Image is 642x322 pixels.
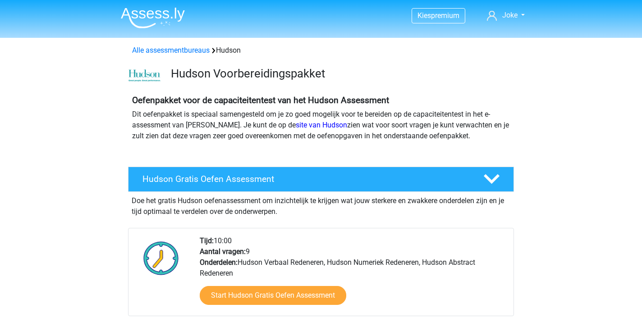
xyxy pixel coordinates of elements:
a: Joke [483,10,528,21]
a: Alle assessmentbureaus [132,46,210,54]
p: Dit oefenpakket is speciaal samengesteld om je zo goed mogelijk voor te bereiden op de capaciteit... [132,109,510,141]
img: Klok [138,236,184,281]
b: Onderdelen: [200,258,238,267]
b: Tijd: [200,236,214,245]
a: site van Hudson [296,121,347,129]
span: Kies [417,11,431,20]
img: cefd0e47479f4eb8e8c001c0d358d5812e054fa8.png [128,69,160,82]
img: Assessly [121,7,185,28]
span: Joke [502,11,518,19]
b: Oefenpakket voor de capaciteitentest van het Hudson Assessment [132,95,389,105]
h3: Hudson Voorbereidingspakket [171,67,507,81]
a: Kiespremium [412,9,465,22]
span: premium [431,11,459,20]
h4: Hudson Gratis Oefen Assessment [142,174,469,184]
a: Start Hudson Gratis Oefen Assessment [200,286,346,305]
div: 10:00 9 Hudson Verbaal Redeneren, Hudson Numeriek Redeneren, Hudson Abstract Redeneren [193,236,513,316]
div: Hudson [128,45,514,56]
div: Doe het gratis Hudson oefenassessment om inzichtelijk te krijgen wat jouw sterkere en zwakkere on... [128,192,514,217]
b: Aantal vragen: [200,247,246,256]
a: Hudson Gratis Oefen Assessment [124,167,518,192]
